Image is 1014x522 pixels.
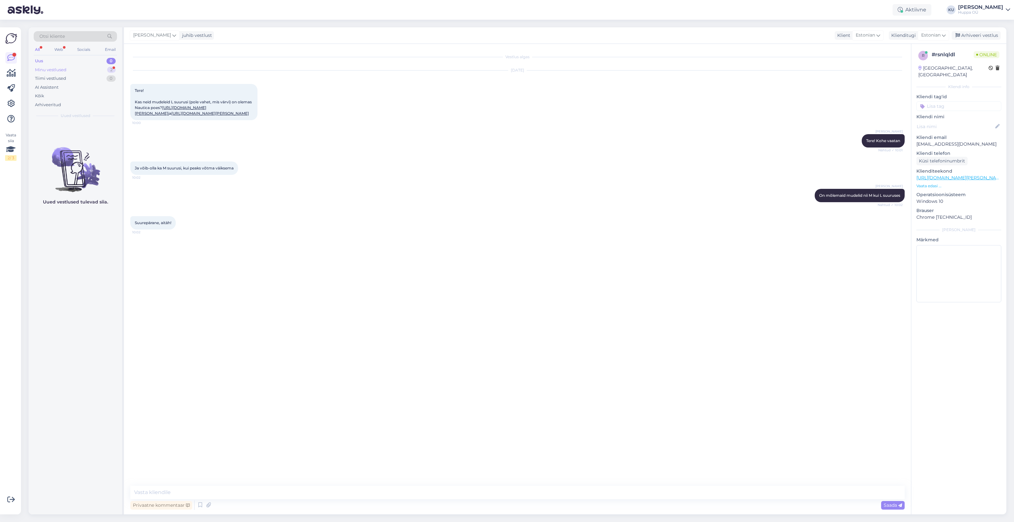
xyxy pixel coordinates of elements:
[916,207,1001,214] p: Brauser
[132,230,156,235] span: 10:02
[35,102,61,108] div: Arhiveeritud
[916,168,1001,175] p: Klienditeekond
[866,138,900,143] span: Tere! Kohe vaatan
[130,67,905,73] div: [DATE]
[947,5,956,14] div: KU
[35,84,58,91] div: AI Assistent
[35,75,66,82] div: Tiimi vestlused
[180,32,212,39] div: juhib vestlust
[916,183,1001,189] p: Vaata edasi ...
[130,54,905,60] div: Vestlus algas
[922,53,925,58] span: r
[958,5,1010,15] a: [PERSON_NAME]Huppa OÜ
[875,184,903,189] span: [PERSON_NAME]
[856,32,875,39] span: Estonian
[35,67,66,73] div: Minu vestlused
[135,88,253,116] span: Tere! Kas neid mudeleid L suurusi (pole vahet, mis värvi) on olemas Nautica poes? ja
[958,5,1003,10] div: [PERSON_NAME]
[133,32,171,39] span: [PERSON_NAME]
[952,31,1001,40] div: Arhiveeri vestlus
[135,105,206,116] a: [URL][DOMAIN_NAME][PERSON_NAME]
[916,150,1001,157] p: Kliendi telefon
[916,175,1004,181] a: [URL][DOMAIN_NAME][PERSON_NAME]
[835,32,850,39] div: Klient
[921,32,941,39] span: Estonian
[53,45,64,54] div: Web
[916,191,1001,198] p: Operatsioonisüsteem
[974,51,999,58] span: Online
[107,67,116,73] div: 2
[884,502,902,508] span: Saada
[916,134,1001,141] p: Kliendi email
[171,111,249,116] a: [URL][DOMAIN_NAME][PERSON_NAME]
[135,220,171,225] span: Suurepärane, aitäh!
[875,129,903,134] span: [PERSON_NAME]
[5,132,17,161] div: Vaata siia
[918,65,989,78] div: [GEOGRAPHIC_DATA], [GEOGRAPHIC_DATA]
[916,237,1001,243] p: Märkmed
[819,193,900,198] span: On mõlemaid mudelid nii M kui L suuruses
[35,58,43,64] div: Uus
[130,501,192,510] div: Privaatne kommentaar
[5,155,17,161] div: 2 / 3
[61,113,90,119] span: Uued vestlused
[878,203,903,207] span: Nähtud ✓ 10:02
[34,45,41,54] div: All
[106,75,116,82] div: 0
[917,123,994,130] input: Lisa nimi
[132,120,156,125] span: 10:00
[932,51,974,58] div: # rsnlqldl
[916,141,1001,148] p: [EMAIL_ADDRESS][DOMAIN_NAME]
[104,45,117,54] div: Email
[916,198,1001,205] p: Windows 10
[135,166,234,170] span: Ja võib-olla ka M suurusi, kui peaks võtma väiksema
[106,58,116,64] div: 0
[43,199,108,205] p: Uued vestlused tulevad siia.
[5,32,17,45] img: Askly Logo
[39,33,65,40] span: Otsi kliente
[916,93,1001,100] p: Kliendi tag'id
[893,4,931,16] div: Aktiivne
[916,84,1001,90] div: Kliendi info
[35,93,44,99] div: Kõik
[889,32,916,39] div: Klienditugi
[76,45,92,54] div: Socials
[29,136,122,193] img: No chats
[878,148,903,153] span: Nähtud ✓ 10:01
[916,113,1001,120] p: Kliendi nimi
[916,157,968,165] div: Küsi telefoninumbrit
[958,10,1003,15] div: Huppa OÜ
[916,227,1001,233] div: [PERSON_NAME]
[132,175,156,180] span: 10:02
[916,101,1001,111] input: Lisa tag
[916,214,1001,221] p: Chrome [TECHNICAL_ID]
